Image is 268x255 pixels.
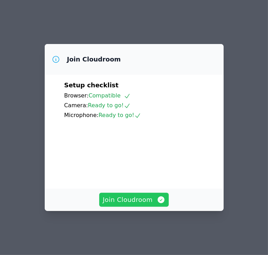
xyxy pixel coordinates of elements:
span: Ready to go! [88,102,131,109]
button: Join Cloudroom [99,193,169,207]
span: Browser: [64,92,89,99]
span: Join Cloudroom [103,195,165,205]
span: Setup checklist [64,81,119,89]
span: Microphone: [64,112,99,118]
h3: Join Cloudroom [67,55,121,64]
span: Ready to go! [99,112,141,118]
span: Compatible [88,92,131,99]
span: Camera: [64,102,88,109]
